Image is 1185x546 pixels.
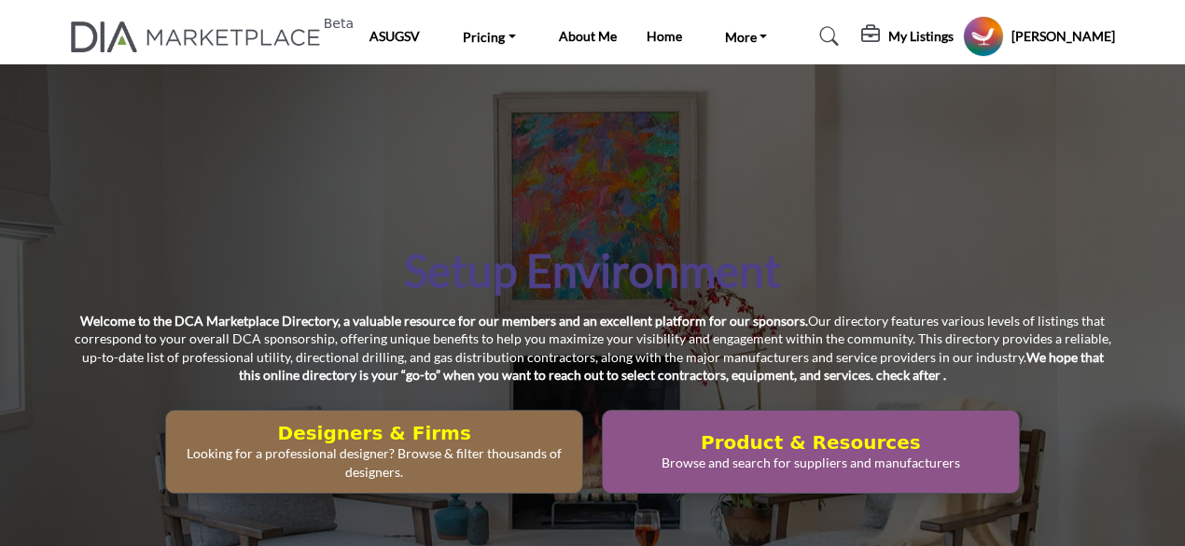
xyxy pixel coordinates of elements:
h6: Beta [324,16,354,32]
strong: Welcome to the DCA Marketplace Directory, a valuable resource for our members and an excellent pl... [80,313,808,329]
button: Designers & Firms Looking for a professional designer? Browse & filter thousands of designers. [165,410,583,494]
h1: Setup Environment [404,242,781,300]
a: ASUGSV [369,28,420,44]
div: My Listings [861,25,954,48]
a: Home [647,28,682,44]
button: Show hide supplier dropdown [963,16,1004,57]
h5: My Listings [888,28,954,45]
a: Search [802,21,851,51]
h5: [PERSON_NAME] [1011,27,1115,46]
a: Pricing [450,23,529,49]
p: Our directory features various levels of listings that correspond to your overall DCA sponsorship... [71,312,1115,385]
a: Beta [71,21,331,52]
img: Site Logo [71,21,331,52]
p: Browse and search for suppliers and manufacturers [608,454,1013,472]
p: Looking for a professional designer? Browse & filter thousands of designers. [172,444,577,481]
strong: We hope that this online directory is your “go-to” when you want to reach out to select contracto... [239,349,1104,384]
a: About Me [559,28,617,44]
a: More [712,23,781,49]
h2: Designers & Firms [172,422,577,444]
button: Product & Resources Browse and search for suppliers and manufacturers [602,410,1020,494]
h2: Product & Resources [608,431,1013,454]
